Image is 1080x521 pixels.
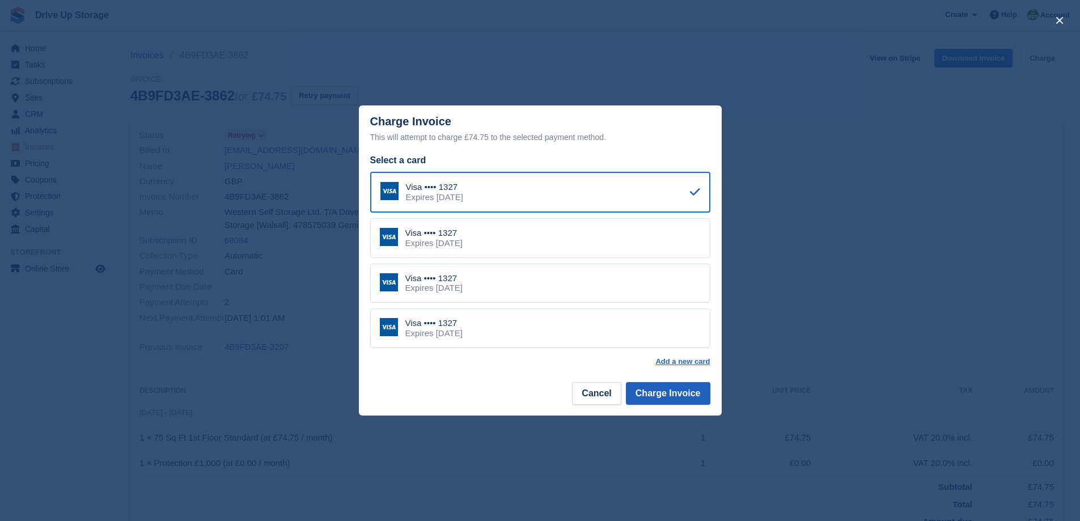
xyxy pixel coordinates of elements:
[405,328,463,338] div: Expires [DATE]
[405,273,463,283] div: Visa •••• 1327
[655,357,710,366] a: Add a new card
[370,115,710,144] div: Charge Invoice
[406,192,463,202] div: Expires [DATE]
[405,238,463,248] div: Expires [DATE]
[380,273,398,291] img: Visa Logo
[1051,11,1069,29] button: close
[405,283,463,293] div: Expires [DATE]
[572,382,621,405] button: Cancel
[405,318,463,328] div: Visa •••• 1327
[370,154,710,167] div: Select a card
[380,318,398,336] img: Visa Logo
[380,228,398,246] img: Visa Logo
[380,182,399,200] img: Visa Logo
[370,130,710,144] div: This will attempt to charge £74.75 to the selected payment method.
[406,182,463,192] div: Visa •••• 1327
[405,228,463,238] div: Visa •••• 1327
[626,382,710,405] button: Charge Invoice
